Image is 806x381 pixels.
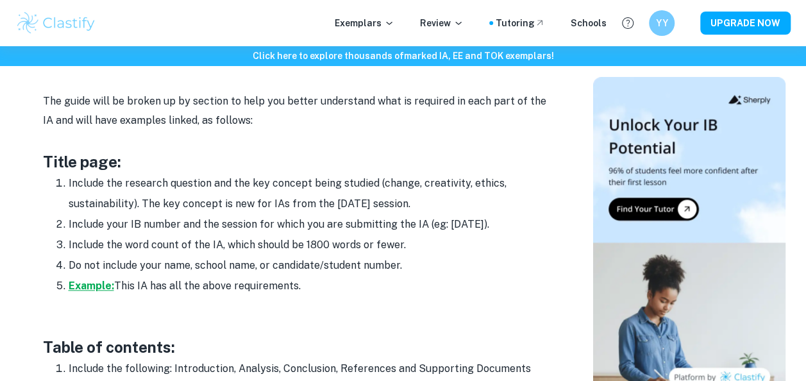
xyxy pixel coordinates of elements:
[69,359,556,379] li: Include the following: Introduction, Analysis, Conclusion, References and Supporting Documents
[69,214,556,235] li: Include your IB number and the session for which you are submitting the IA (eg: [DATE]).
[15,10,97,36] img: Clastify logo
[3,49,803,63] h6: Click here to explore thousands of marked IA, EE and TOK exemplars !
[655,16,669,30] h6: YY
[69,173,556,214] li: Include the research question and the key concept being studied (change, creativity, ethics, sust...
[420,16,464,30] p: Review
[649,10,675,36] button: YY
[69,276,556,296] li: This IA has all the above requirements.
[43,335,556,359] h3: Table of contents:
[335,16,394,30] p: Exemplars
[69,255,556,276] li: Do not include your name, school name, or candidate/student number.
[571,16,607,30] a: Schools
[700,12,791,35] button: UPGRADE NOW
[69,235,556,255] li: Include the word count of the IA, which should be 1800 words or fewer.
[69,280,114,292] a: Example:
[43,92,556,131] p: The guide will be broken up by section to help you better understand what is required in each par...
[496,16,545,30] a: Tutoring
[617,12,639,34] button: Help and Feedback
[43,150,556,173] h3: Title page:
